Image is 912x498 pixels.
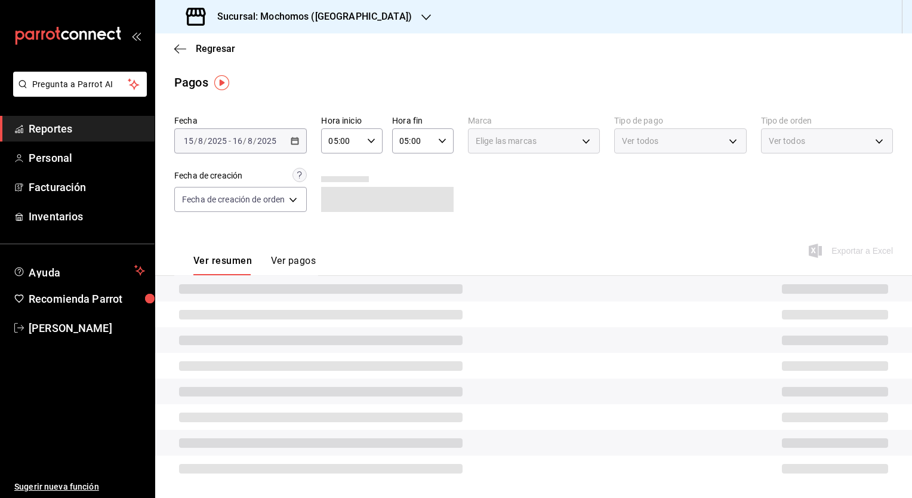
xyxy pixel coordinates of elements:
label: Hora fin [392,116,454,125]
span: / [253,136,257,146]
label: Tipo de pago [614,116,746,125]
h3: Sucursal: Mochomos ([GEOGRAPHIC_DATA]) [208,10,412,24]
button: open_drawer_menu [131,31,141,41]
span: Ver todos [622,135,658,147]
button: Ver pagos [271,255,316,275]
label: Fecha [174,116,307,125]
span: Pregunta a Parrot AI [32,78,128,91]
a: Pregunta a Parrot AI [8,87,147,99]
span: [PERSON_NAME] [29,320,145,336]
div: Pagos [174,73,208,91]
img: Tooltip marker [214,75,229,90]
span: Sugerir nueva función [14,481,145,493]
span: Ver todos [769,135,805,147]
input: -- [247,136,253,146]
span: Fecha de creación de orden [182,193,285,205]
span: / [204,136,207,146]
input: -- [198,136,204,146]
span: Reportes [29,121,145,137]
span: / [194,136,198,146]
span: Regresar [196,43,235,54]
label: Marca [468,116,600,125]
span: Recomienda Parrot [29,291,145,307]
input: -- [232,136,243,146]
input: ---- [207,136,227,146]
span: - [229,136,231,146]
div: navigation tabs [193,255,316,275]
span: Personal [29,150,145,166]
label: Hora inicio [321,116,383,125]
input: ---- [257,136,277,146]
button: Regresar [174,43,235,54]
input: -- [183,136,194,146]
span: / [243,136,247,146]
span: Elige las marcas [476,135,537,147]
div: Fecha de creación [174,170,242,182]
span: Inventarios [29,208,145,225]
span: Ayuda [29,263,130,278]
button: Pregunta a Parrot AI [13,72,147,97]
span: Facturación [29,179,145,195]
label: Tipo de orden [761,116,893,125]
button: Ver resumen [193,255,252,275]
